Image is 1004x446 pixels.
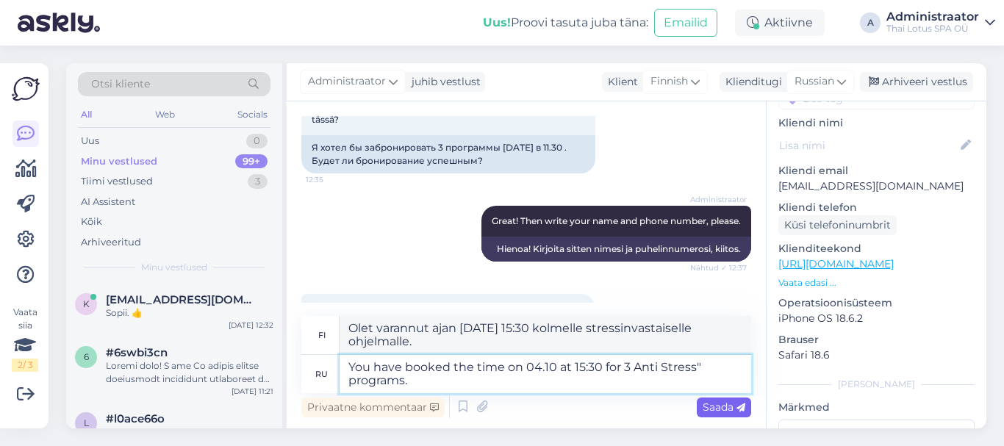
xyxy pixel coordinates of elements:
textarea: You have booked the time on 04.10 at 15:30 for 3 Anti Stress" programs. [340,355,751,393]
div: Privaatne kommentaar [301,398,445,417]
p: [EMAIL_ADDRESS][DOMAIN_NAME] [778,179,975,194]
div: Hi [106,425,273,439]
div: Socials [234,105,270,124]
div: 0 [246,134,268,148]
div: fi [318,323,326,348]
img: Askly Logo [12,75,40,103]
div: Web [152,105,178,124]
div: juhib vestlust [406,74,481,90]
p: Märkmed [778,400,975,415]
textarea: Olet varannut ajan [DATE] 15:30 kolmelle stressinvastaiselle ohjelmalle. [340,316,751,354]
div: Loremi dolo! S ame Co adipis elitse doeiusmodt incididunt utlaboreet do magnaal enimad m ven QUI ... [106,359,273,386]
input: Lisa nimi [779,137,958,154]
div: Minu vestlused [81,154,157,169]
div: AI Assistent [81,195,135,209]
span: 6 [84,351,89,362]
span: Saada [703,400,745,414]
div: Hienoa! Kirjoita sitten nimesi ja puhelinnumerosi, kiitos. [481,237,751,262]
div: Kõik [81,215,102,229]
span: #l0ace66o [106,412,165,425]
div: [DATE] 12:32 [229,320,273,331]
a: AdministraatorThai Lotus SPA OÜ [886,11,995,35]
div: A [860,12,881,33]
span: Otsi kliente [91,76,150,92]
span: k [83,298,90,309]
span: l [84,417,89,428]
span: Finnish [650,73,688,90]
span: Minu vestlused [141,261,207,274]
div: Aktiivne [735,10,825,36]
span: 12:35 [306,174,361,185]
div: Vaata siia [12,306,38,372]
span: kove25@hotmail.com [106,293,259,306]
div: [PERSON_NAME] [778,378,975,391]
p: Kliendi email [778,163,975,179]
p: iPhone OS 18.6.2 [778,311,975,326]
div: Küsi telefoninumbrit [778,215,897,235]
div: Arhiveeritud [81,235,141,250]
p: Vaata edasi ... [778,276,975,289]
a: [URL][DOMAIN_NAME] [778,257,894,270]
div: Klienditugi [720,74,782,90]
div: Klient [602,74,638,90]
p: Brauser [778,332,975,348]
b: Uus! [483,15,511,29]
div: All [78,105,95,124]
span: Russian [795,73,834,90]
span: Great! Then write your name and phone number, please. [492,215,741,226]
span: Administraator [308,73,386,90]
span: Nähtud ✓ 12:37 [690,262,747,273]
div: Tiimi vestlused [81,174,153,189]
div: Arhiveeri vestlus [860,72,973,92]
p: Kliendi nimi [778,115,975,131]
div: 2 / 3 [12,359,38,372]
p: Safari 18.6 [778,348,975,363]
div: Sopii. 👍 [106,306,273,320]
div: 3 [248,174,268,189]
p: Kliendi telefon [778,200,975,215]
div: ru [315,362,328,386]
span: Administraator [690,194,747,205]
div: Uus [81,134,99,148]
div: Administraator [886,11,979,23]
span: #6swbi3cn [106,346,168,359]
div: Thai Lotus SPA OÜ [886,23,979,35]
p: Operatsioonisüsteem [778,295,975,311]
div: Proovi tasuta juba täna: [483,14,648,32]
div: Я хотел бы забронировать 3 программы [DATE] в 11.30 . Будет ли бронирование успешным? [301,135,595,173]
p: Klienditeekond [778,241,975,256]
button: Emailid [654,9,717,37]
div: [DATE] 11:21 [232,386,273,397]
div: 99+ [235,154,268,169]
